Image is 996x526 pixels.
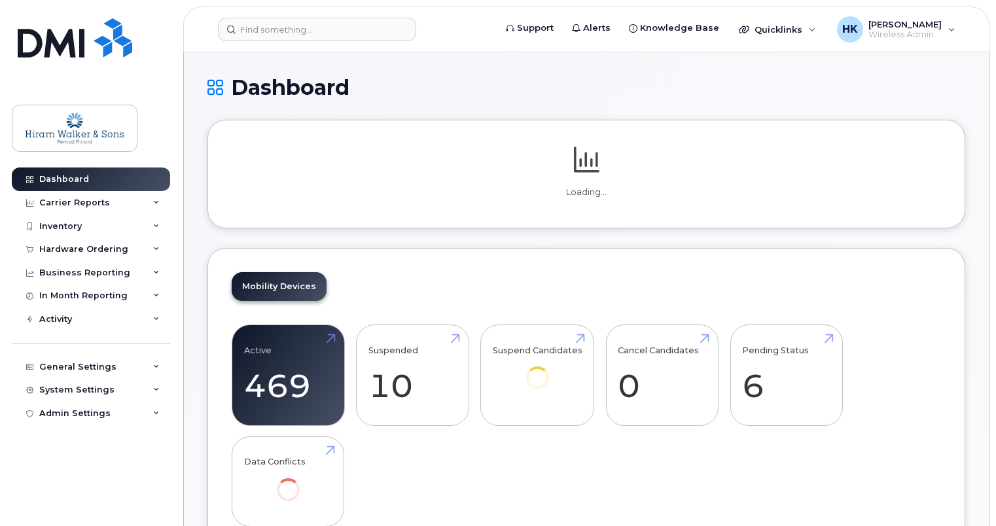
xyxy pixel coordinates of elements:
a: Suspend Candidates [493,332,582,408]
a: Cancel Candidates 0 [618,332,706,419]
a: Suspended 10 [368,332,457,419]
a: Data Conflicts [244,444,332,519]
p: Loading... [232,186,941,198]
a: Mobility Devices [232,272,327,301]
h1: Dashboard [207,76,965,99]
a: Pending Status 6 [742,332,830,419]
a: Active 469 [244,332,332,419]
